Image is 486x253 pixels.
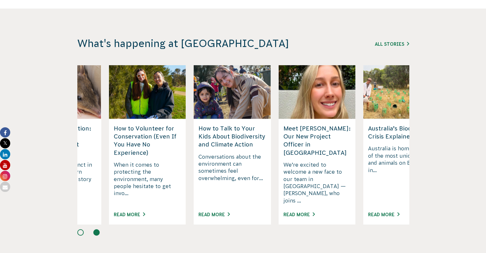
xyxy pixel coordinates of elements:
[114,212,145,217] a: Read More
[198,124,266,149] h5: How to Talk to Your Kids About Biodiversity and Climate Action
[114,161,181,204] p: When it comes to protecting the environment, many people hesitate to get invo...
[114,124,181,157] h5: How to Volunteer for Conservation (Even If You Have No Experience)
[198,212,230,217] a: Read More
[283,161,351,204] p: We’re excited to welcome a new face to our team in [GEOGRAPHIC_DATA] — [PERSON_NAME], who joins ...
[198,153,266,204] p: Conversations about the environment can sometimes feel overwhelming, even for...
[368,145,436,204] p: Australia is home to some of the most unique plants and animals on Earth — in...
[368,124,436,140] h5: Australia’s Biodiversity Crisis Explained Simply
[77,37,323,50] h3: What's happening at [GEOGRAPHIC_DATA]
[368,212,399,217] a: Read More
[283,124,351,157] h5: Meet [PERSON_NAME]: Our New Project Officer in [GEOGRAPHIC_DATA]
[283,212,315,217] a: Read More
[375,42,409,47] a: All Stories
